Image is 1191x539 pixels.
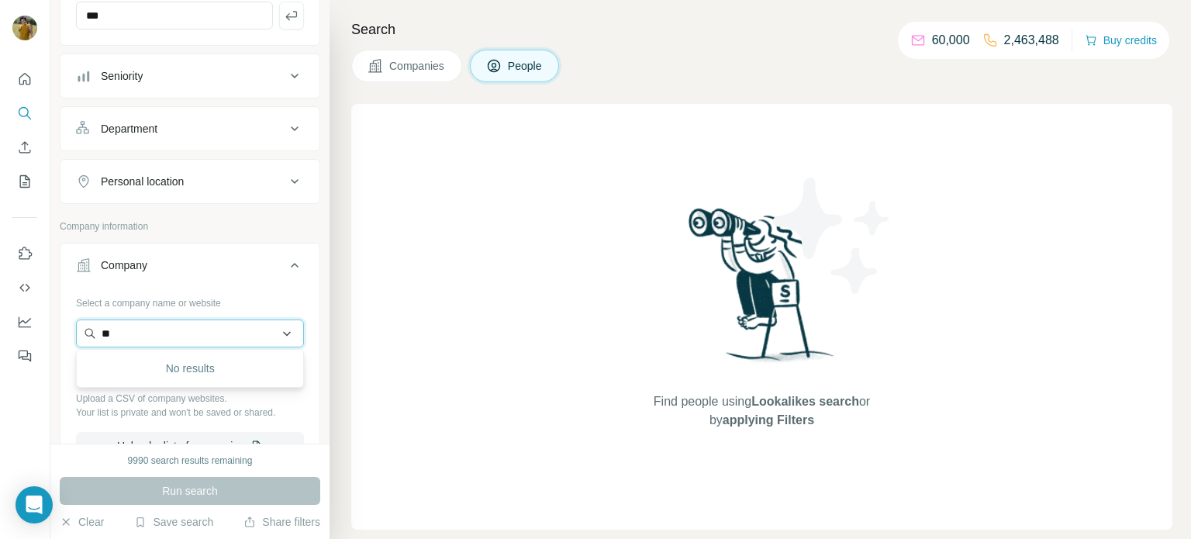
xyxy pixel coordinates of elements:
img: Surfe Illustration - Woman searching with binoculars [682,204,843,377]
button: Search [12,99,37,127]
span: People [508,58,544,74]
span: applying Filters [723,413,814,427]
button: Dashboard [12,308,37,336]
div: Select a company name or website [76,290,304,310]
img: Avatar [12,16,37,40]
div: 9990 search results remaining [128,454,253,468]
div: Seniority [101,68,143,84]
p: Upload a CSV of company websites. [76,392,304,406]
button: Quick start [12,65,37,93]
button: Feedback [12,342,37,370]
button: Enrich CSV [12,133,37,161]
button: Share filters [243,514,320,530]
button: Upload a list of companies [76,432,304,460]
p: 60,000 [932,31,970,50]
button: Clear [60,514,104,530]
button: Department [60,110,319,147]
p: Company information [60,219,320,233]
h4: Search [351,19,1172,40]
button: My lists [12,168,37,195]
span: Companies [389,58,446,74]
button: Buy credits [1085,29,1157,51]
p: Your list is private and won't be saved or shared. [76,406,304,420]
button: Use Surfe on LinkedIn [12,240,37,268]
button: Personal location [60,163,319,200]
img: Surfe Illustration - Stars [762,166,902,306]
span: Find people using or by [637,392,885,430]
span: Lookalikes search [751,395,859,408]
div: Open Intercom Messenger [16,486,53,523]
div: Department [101,121,157,136]
div: Personal location [101,174,184,189]
div: Company [101,257,147,273]
button: Save search [134,514,213,530]
button: Company [60,247,319,290]
button: Use Surfe API [12,274,37,302]
button: Seniority [60,57,319,95]
p: 2,463,488 [1004,31,1059,50]
div: No results [80,353,300,384]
